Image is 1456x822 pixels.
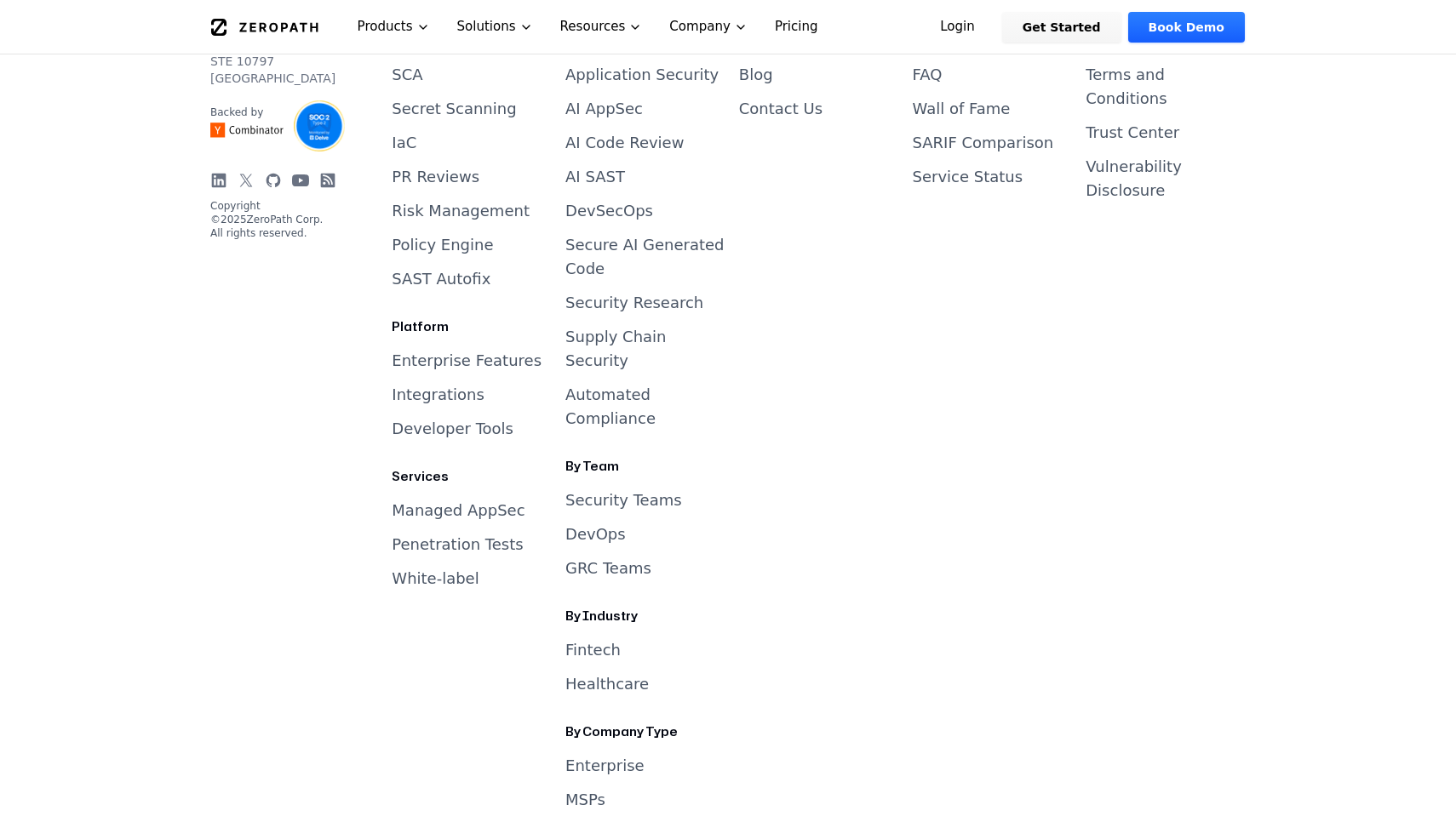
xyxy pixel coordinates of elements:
a: Fintech [565,641,621,659]
a: AI Code Review [565,134,684,151]
a: White-label [392,569,479,587]
h3: By Industry [565,608,725,625]
a: Security Teams [565,491,682,509]
a: FAQ [913,66,943,83]
a: Contact Us [739,100,823,117]
img: SOC2 Type II Certified [294,100,345,151]
a: Secure AI Generated Code [565,236,724,277]
a: Application Security [565,66,719,83]
a: Penetration Tests [392,535,523,553]
a: Login [920,12,995,43]
a: GRC Teams [565,559,651,577]
a: Trust Center [1086,123,1179,141]
p: Copyright © 2025 ZeroPath Corp. All rights reserved. [210,199,337,240]
a: Security Research [565,294,703,311]
h3: By Team [565,458,725,475]
a: Service Status [913,168,1023,186]
a: Vulnerability Disclosure [1086,157,1182,199]
a: DevOps [565,525,626,543]
a: AI AppSec [565,100,643,117]
a: MSPs [565,791,605,808]
h3: By Company Type [565,723,725,740]
p: [STREET_ADDRESS] STE 10797 [GEOGRAPHIC_DATA] [210,36,337,87]
a: Get Started [1002,12,1121,43]
a: SCA [392,66,422,83]
a: Blog [739,66,773,83]
a: PR Reviews [392,168,479,186]
a: Wall of Fame [913,100,1011,117]
a: Terms and Conditions [1086,66,1167,107]
a: Enterprise [565,756,645,774]
a: Policy Engine [392,236,493,254]
a: Healthcare [565,675,649,693]
a: Managed AppSec [392,501,525,519]
h3: Platform [392,318,552,335]
h3: Services [392,468,552,485]
a: Supply Chain Security [565,328,666,369]
a: Blog RSS Feed [319,172,336,189]
a: Integrations [392,385,484,403]
a: Secret Scanning [392,100,516,117]
a: Book Demo [1128,12,1245,43]
a: Risk Management [392,202,530,220]
a: Enterprise Features [392,351,542,369]
a: IaC [392,134,416,151]
a: SARIF Comparison [913,134,1054,151]
a: SAST Autofix [392,270,490,288]
a: AI SAST [565,168,625,186]
a: Automated Compliance [565,385,656,427]
a: Developer Tools [392,420,513,437]
a: DevSecOps [565,202,653,220]
p: Backed by [210,106,284,119]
